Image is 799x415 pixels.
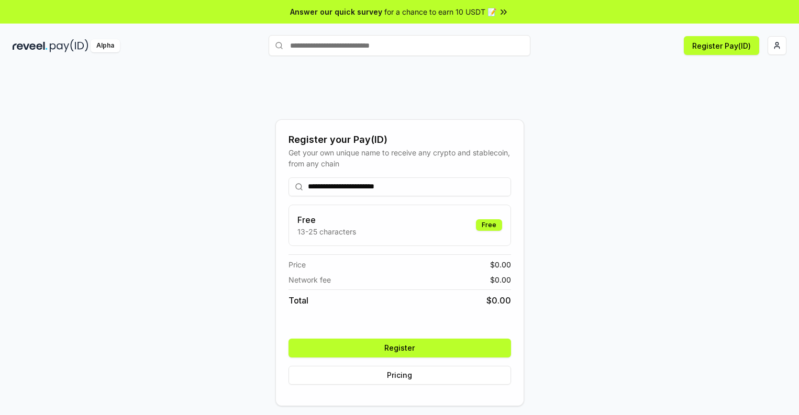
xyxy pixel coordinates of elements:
[91,39,120,52] div: Alpha
[288,132,511,147] div: Register your Pay(ID)
[684,36,759,55] button: Register Pay(ID)
[476,219,502,231] div: Free
[288,147,511,169] div: Get your own unique name to receive any crypto and stablecoin, from any chain
[288,259,306,270] span: Price
[50,39,88,52] img: pay_id
[13,39,48,52] img: reveel_dark
[288,274,331,285] span: Network fee
[288,294,308,307] span: Total
[486,294,511,307] span: $ 0.00
[290,6,382,17] span: Answer our quick survey
[288,339,511,357] button: Register
[490,274,511,285] span: $ 0.00
[384,6,496,17] span: for a chance to earn 10 USDT 📝
[490,259,511,270] span: $ 0.00
[297,226,356,237] p: 13-25 characters
[288,366,511,385] button: Pricing
[297,214,356,226] h3: Free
